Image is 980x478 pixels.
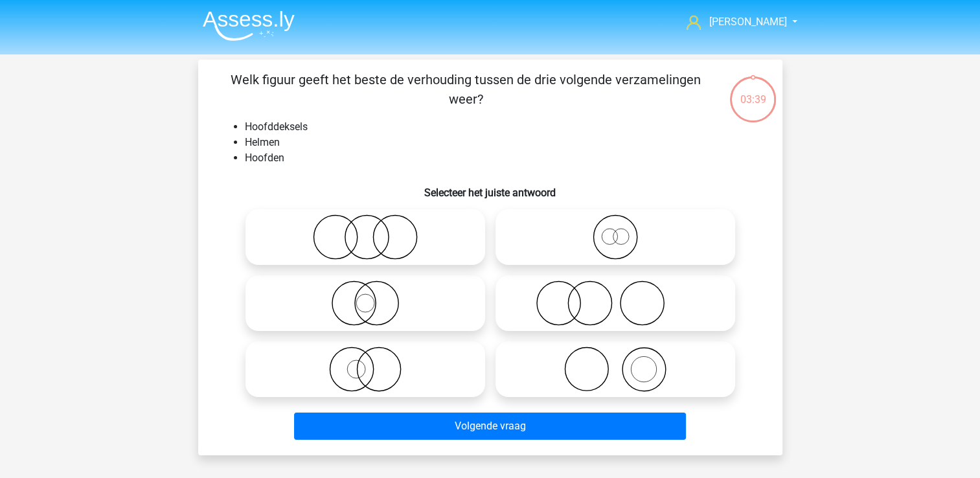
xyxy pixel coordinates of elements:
h6: Selecteer het juiste antwoord [219,176,762,199]
a: [PERSON_NAME] [681,14,788,30]
li: Helmen [245,135,762,150]
p: Welk figuur geeft het beste de verhouding tussen de drie volgende verzamelingen weer? [219,70,713,109]
div: 03:39 [729,75,777,108]
button: Volgende vraag [294,413,686,440]
li: Hoofden [245,150,762,166]
img: Assessly [203,10,295,41]
li: Hoofddeksels [245,119,762,135]
span: [PERSON_NAME] [709,16,786,28]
